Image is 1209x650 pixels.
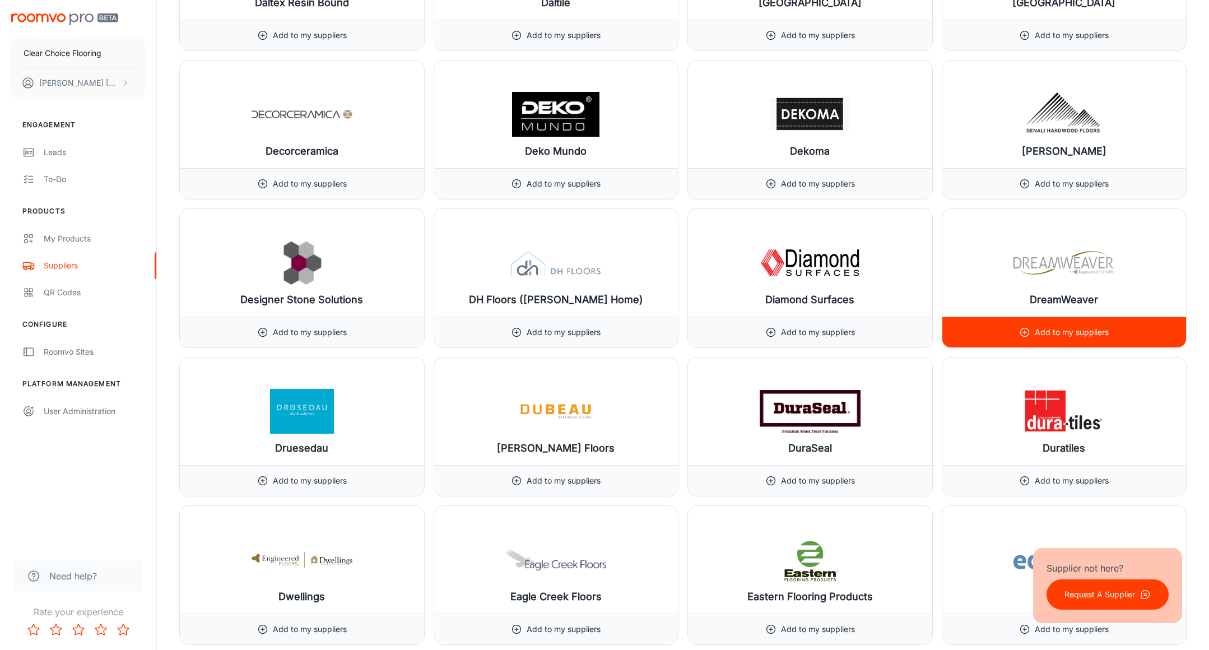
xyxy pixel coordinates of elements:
[278,589,325,605] h6: Dwellings
[1035,178,1109,190] p: Add to my suppliers
[781,475,855,487] p: Add to my suppliers
[1035,326,1109,338] p: Add to my suppliers
[1013,92,1114,137] img: Denali Hardwood
[273,623,347,635] p: Add to my suppliers
[790,143,830,159] h6: Dekoma
[273,29,347,41] p: Add to my suppliers
[525,143,587,159] h6: Deko Mundo
[273,475,347,487] p: Add to my suppliers
[275,440,328,456] h6: Druesedau
[1064,588,1135,601] p: Request A Supplier
[527,178,601,190] p: Add to my suppliers
[22,619,45,641] button: Rate 1 star
[527,623,601,635] p: Add to my suppliers
[273,326,347,338] p: Add to my suppliers
[781,29,855,41] p: Add to my suppliers
[273,178,347,190] p: Add to my suppliers
[67,619,90,641] button: Rate 3 star
[747,589,873,605] h6: Eastern Flooring Products
[252,537,352,582] img: Dwellings
[1035,29,1109,41] p: Add to my suppliers
[44,146,145,159] div: Leads
[11,39,145,68] button: Clear Choice Flooring
[44,286,145,299] div: QR Codes
[781,178,855,190] p: Add to my suppliers
[469,292,643,308] h6: DH Floors ([PERSON_NAME] Home)
[1013,537,1114,582] img: Edel Carpets
[1047,579,1169,610] button: Request A Supplier
[497,440,615,456] h6: [PERSON_NAME] Floors
[760,537,861,582] img: Eastern Flooring Products
[45,619,67,641] button: Rate 2 star
[44,173,145,185] div: To-do
[252,92,352,137] img: Decorceramica
[527,326,601,338] p: Add to my suppliers
[781,326,855,338] p: Add to my suppliers
[1013,389,1114,434] img: Duratiles
[252,240,352,285] img: Designer Stone Solutions
[24,47,101,59] p: Clear Choice Flooring
[266,143,338,159] h6: Decorceramica
[9,605,147,619] p: Rate your experience
[240,292,363,308] h6: Designer Stone Solutions
[505,92,606,137] img: Deko Mundo
[1035,623,1109,635] p: Add to my suppliers
[527,29,601,41] p: Add to my suppliers
[44,346,145,358] div: Roomvo Sites
[11,13,118,25] img: Roomvo PRO Beta
[252,389,352,434] img: Druesedau
[505,537,606,582] img: Eagle Creek Floors
[1022,143,1106,159] h6: [PERSON_NAME]
[1035,475,1109,487] p: Add to my suppliers
[1043,440,1085,456] h6: Duratiles
[1047,561,1169,575] p: Supplier not here?
[781,623,855,635] p: Add to my suppliers
[49,569,97,583] span: Need help?
[505,389,606,434] img: Dubeau Floors
[760,92,861,137] img: Dekoma
[788,440,832,456] h6: DuraSeal
[90,619,112,641] button: Rate 4 star
[760,240,861,285] img: Diamond Surfaces
[11,68,145,97] button: [PERSON_NAME] [PERSON_NAME]
[510,589,602,605] h6: Eagle Creek Floors
[1013,240,1114,285] img: DreamWeaver
[505,240,606,285] img: DH Floors (Dixie Home)
[44,405,145,417] div: User Administration
[765,292,854,308] h6: Diamond Surfaces
[760,389,861,434] img: DuraSeal
[39,77,118,89] p: [PERSON_NAME] [PERSON_NAME]
[1030,292,1098,308] h6: DreamWeaver
[527,475,601,487] p: Add to my suppliers
[44,259,145,272] div: Suppliers
[44,233,145,245] div: My Products
[112,619,134,641] button: Rate 5 star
